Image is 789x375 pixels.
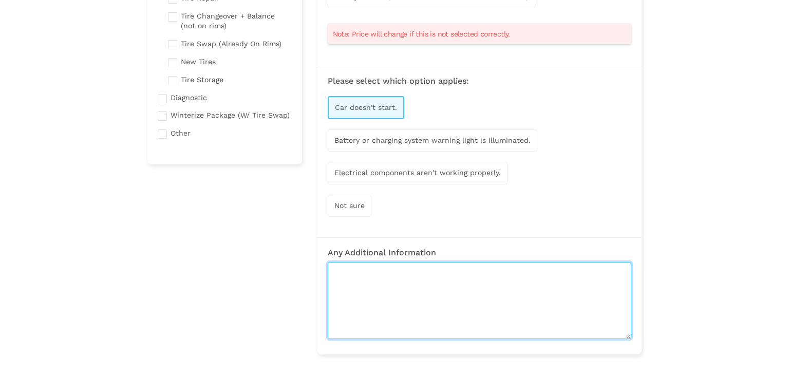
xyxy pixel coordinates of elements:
span: Not sure [334,201,365,210]
span: Note: Price will change if this is not selected correctly. [333,29,510,39]
h3: Any Additional Information [328,248,631,257]
h3: Please select which option applies: [328,77,631,86]
span: Car doesn't start. [335,103,397,111]
span: Electrical components aren't working properly. [334,168,501,177]
span: Battery or charging system warning light is illuminated. [334,136,531,144]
